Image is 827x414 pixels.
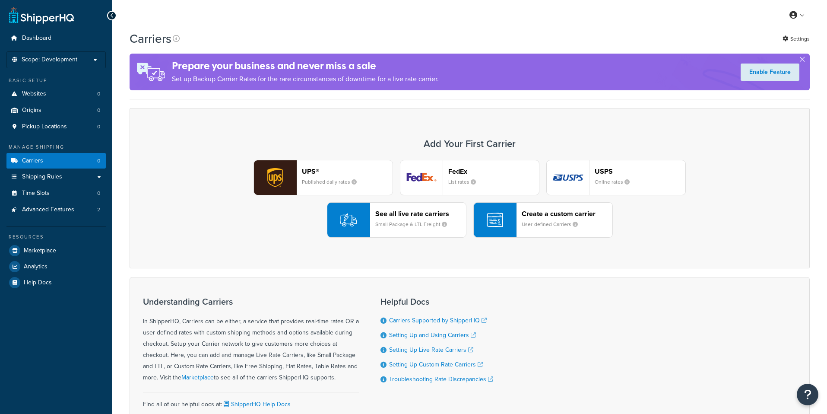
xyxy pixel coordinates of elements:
[522,210,612,218] header: Create a custom carrier
[24,247,56,255] span: Marketplace
[97,90,100,98] span: 0
[6,153,106,169] li: Carriers
[547,160,589,195] img: usps logo
[327,202,466,238] button: See all live rate carriersSmall Package & LTL Freight
[22,107,41,114] span: Origins
[97,107,100,114] span: 0
[181,373,214,382] a: Marketplace
[375,220,454,228] small: Small Package & LTL Freight
[400,160,443,195] img: fedEx logo
[97,190,100,197] span: 0
[97,206,100,213] span: 2
[222,400,291,409] a: ShipperHQ Help Docs
[143,297,359,306] h3: Understanding Carriers
[22,206,74,213] span: Advanced Features
[302,167,393,175] header: UPS®
[6,202,106,218] li: Advanced Features
[22,157,43,165] span: Carriers
[24,279,52,287] span: Help Docs
[6,30,106,46] a: Dashboard
[389,345,473,354] a: Setting Up Live Rate Carriers
[22,56,77,64] span: Scope: Development
[22,123,67,131] span: Pickup Locations
[24,263,48,271] span: Analytics
[172,73,439,85] p: Set up Backup Carrier Rates for the rare circumstances of downtime for a live rate carrier.
[380,297,493,306] h3: Helpful Docs
[22,90,46,98] span: Websites
[595,178,637,186] small: Online rates
[389,316,487,325] a: Carriers Supported by ShipperHQ
[487,212,503,228] img: icon-carrier-custom-c93b8a24.svg
[6,169,106,185] a: Shipping Rules
[172,59,439,73] h4: Prepare your business and never miss a sale
[22,173,62,181] span: Shipping Rules
[6,119,106,135] li: Pickup Locations
[6,143,106,151] div: Manage Shipping
[783,33,810,45] a: Settings
[448,178,483,186] small: List rates
[6,185,106,201] a: Time Slots 0
[139,139,801,149] h3: Add Your First Carrier
[546,160,686,195] button: usps logoUSPSOnline rates
[22,190,50,197] span: Time Slots
[6,185,106,201] li: Time Slots
[130,30,171,47] h1: Carriers
[6,102,106,118] li: Origins
[6,202,106,218] a: Advanced Features 2
[130,54,172,90] img: ad-rules-rateshop-fe6ec290ccb7230408bd80ed9643f0289d75e0ffd9eb532fc0e269fcd187b520.png
[375,210,466,218] header: See all live rate carriers
[6,153,106,169] a: Carriers 0
[741,64,799,81] a: Enable Feature
[6,77,106,84] div: Basic Setup
[254,160,296,195] img: ups logo
[389,375,493,384] a: Troubleshooting Rate Discrepancies
[6,259,106,274] a: Analytics
[97,157,100,165] span: 0
[6,243,106,258] a: Marketplace
[9,6,74,24] a: ShipperHQ Home
[473,202,613,238] button: Create a custom carrierUser-defined Carriers
[97,123,100,131] span: 0
[302,178,364,186] small: Published daily rates
[448,167,539,175] header: FedEx
[340,212,357,228] img: icon-carrier-liverate-becf4550.svg
[797,384,818,405] button: Open Resource Center
[389,360,483,369] a: Setting Up Custom Rate Carriers
[6,275,106,290] a: Help Docs
[400,160,539,195] button: fedEx logoFedExList rates
[6,233,106,241] div: Resources
[389,331,476,340] a: Setting Up and Using Carriers
[143,392,359,410] div: Find all of our helpful docs at:
[6,102,106,118] a: Origins 0
[6,86,106,102] li: Websites
[6,86,106,102] a: Websites 0
[143,297,359,383] div: In ShipperHQ, Carriers can be either, a service that provides real-time rates OR a user-defined r...
[6,119,106,135] a: Pickup Locations 0
[22,35,51,42] span: Dashboard
[253,160,393,195] button: ups logoUPS®Published daily rates
[595,167,685,175] header: USPS
[522,220,585,228] small: User-defined Carriers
